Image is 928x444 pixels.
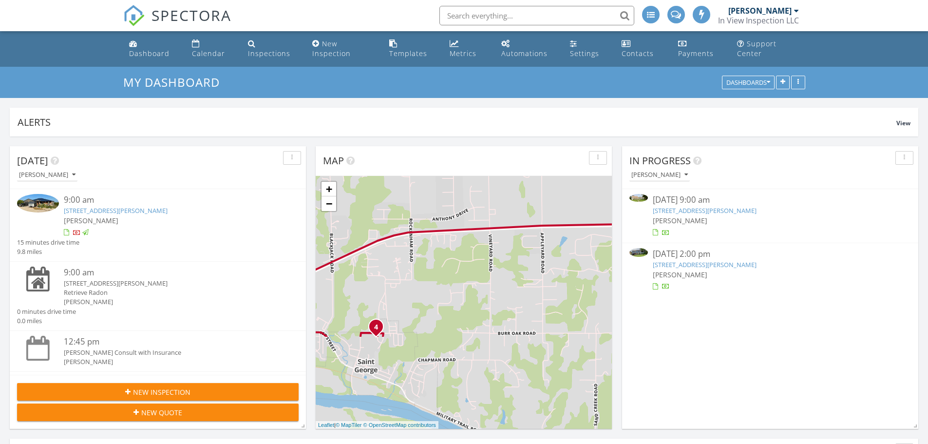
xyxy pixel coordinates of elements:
span: Map [323,154,344,167]
div: [DATE] 2:00 pm [653,248,888,260]
a: [DATE] 9:00 am [STREET_ADDRESS][PERSON_NAME] [PERSON_NAME] [629,194,911,237]
div: 9.8 miles [17,247,79,256]
a: Dashboard [125,35,181,63]
span: New Quote [141,407,182,418]
a: Metrics [446,35,489,63]
div: Retrieve Radon [64,288,275,297]
div: 15 minutes drive time [17,238,79,247]
div: [PERSON_NAME] [19,172,76,178]
a: New Inspection [308,35,378,63]
div: New Inspection [312,39,351,58]
div: [PERSON_NAME] [728,6,792,16]
img: 9331248%2Fcover_photos%2FkfHeALxDfR6ZQlvjV64l%2Fsmall.jpg [629,194,648,202]
div: Inspections [248,49,290,58]
div: Settings [570,49,599,58]
a: Leaflet [318,422,334,428]
a: 9:00 am [STREET_ADDRESS][PERSON_NAME] [PERSON_NAME] 15 minutes drive time 9.8 miles [17,194,299,256]
a: SPECTORA [123,13,231,34]
a: [STREET_ADDRESS][PERSON_NAME] [653,206,757,215]
a: © OpenStreetMap contributors [363,422,436,428]
button: New Quote [17,404,299,421]
img: The Best Home Inspection Software - Spectora [123,5,145,26]
div: 12:45 pm [64,336,275,348]
a: [DATE] 2:00 pm [STREET_ADDRESS][PERSON_NAME] [PERSON_NAME] [629,248,911,291]
span: View [896,119,910,127]
a: Contacts [618,35,666,63]
div: Templates [389,49,427,58]
button: [PERSON_NAME] [17,169,77,182]
div: [PERSON_NAME] Consult with Insurance [64,348,275,357]
span: SPECTORA [152,5,231,25]
span: New Inspection [133,387,190,397]
div: In View Inspection LLC [718,16,799,25]
div: [PERSON_NAME] [631,172,688,178]
a: Support Center [733,35,803,63]
span: [PERSON_NAME] [653,270,707,279]
div: Metrics [450,49,476,58]
input: Search everything... [439,6,634,25]
button: New Inspection [17,383,299,401]
a: [STREET_ADDRESS][PERSON_NAME] [653,260,757,269]
a: Settings [566,35,610,63]
a: 9:00 am [STREET_ADDRESS][PERSON_NAME] Retrieve Radon [PERSON_NAME] 0 minutes drive time 0.0 miles [17,267,299,326]
div: 9:00 am [64,267,275,279]
i: 4 [374,324,378,331]
img: 9355346%2Fcover_photos%2Fzes4pQszW0bpwYTzJyyH%2Fsmall.jpg [629,248,648,257]
div: Automations [501,49,548,58]
div: | [316,421,438,429]
span: [PERSON_NAME] [653,216,707,225]
a: Automations (Advanced) [497,35,559,63]
div: Contacts [622,49,654,58]
a: Calendar [188,35,236,63]
a: Inspections [244,35,301,63]
span: In Progress [629,154,691,167]
div: Alerts [18,116,896,129]
div: Calendar [192,49,225,58]
div: 0 minutes drive time [17,307,76,316]
a: [STREET_ADDRESS][PERSON_NAME] [64,206,168,215]
div: [STREET_ADDRESS][PERSON_NAME] [64,279,275,288]
a: Templates [385,35,438,63]
div: 0.0 miles [17,316,76,326]
a: © MapTiler [336,422,362,428]
div: [DATE] 9:00 am [653,194,888,206]
div: Dashboards [726,79,770,86]
div: Dashboard [129,49,170,58]
div: 117 Quail Ct, Saint George, KS 66535 [376,327,382,332]
span: [PERSON_NAME] [64,216,118,225]
div: [PERSON_NAME] [64,357,275,367]
a: Zoom out [322,196,336,211]
div: 9:00 am [64,194,275,206]
a: My Dashboard [123,74,228,90]
div: Payments [678,49,714,58]
div: [PERSON_NAME] [64,297,275,307]
a: Zoom in [322,182,336,196]
img: 9343308%2Fcover_photos%2FSbzOFOIMj7bR6TrUzzMd%2Fsmall.jpg [17,194,59,212]
button: [PERSON_NAME] [629,169,690,182]
div: Support Center [737,39,776,58]
button: Dashboards [722,76,775,90]
a: Payments [674,35,725,63]
span: [DATE] [17,154,48,167]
